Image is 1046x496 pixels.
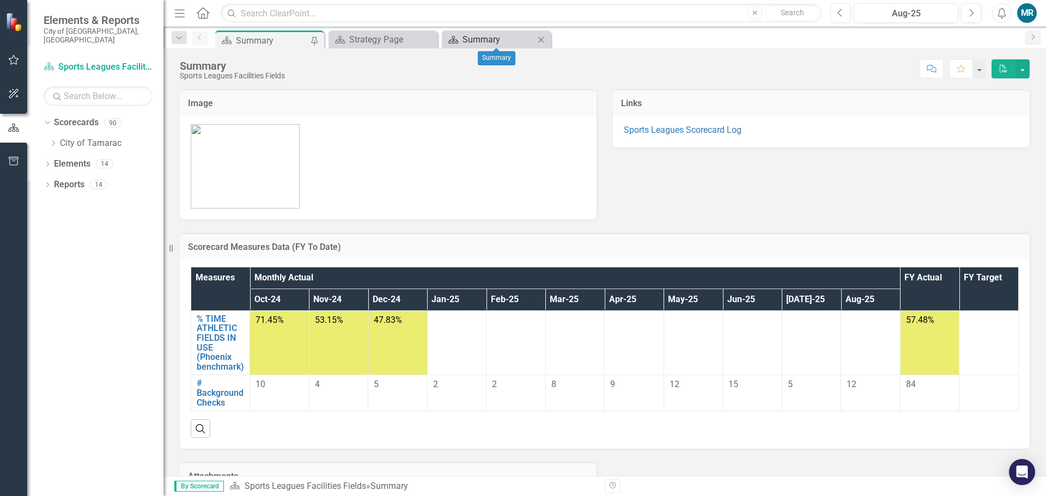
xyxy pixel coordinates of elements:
div: 90 [104,118,121,127]
a: # Background Checks [197,378,244,407]
div: Summary [180,60,285,72]
button: Aug-25 [854,3,958,23]
div: Summary [478,51,515,65]
span: By Scorecard [174,481,224,492]
small: City of [GEOGRAPHIC_DATA], [GEOGRAPHIC_DATA] [44,27,153,45]
div: Summary [370,481,408,491]
a: Sports Leagues Facilities Fields [44,61,153,74]
h3: Image [188,99,588,108]
div: Open Intercom Messenger [1009,459,1035,485]
span: 9 [610,379,615,389]
img: ClearPoint Strategy [5,13,25,32]
div: » [229,480,597,493]
span: 4 [315,379,320,389]
span: 10 [256,379,265,389]
span: 5 [788,379,793,389]
span: 71.45% [256,315,284,325]
a: Reports [54,179,84,191]
input: Search ClearPoint... [221,4,822,23]
a: % TIME ATHLETIC FIELDS IN USE (Phoenix benchmark) [197,314,244,372]
h3: Links [621,99,1021,108]
div: 14 [96,160,113,169]
span: 8 [551,379,556,389]
span: Elements & Reports [44,14,153,27]
span: 12 [847,379,856,389]
h3: Scorecard Measures Data (FY To Date) [188,242,1021,252]
span: 2 [433,379,438,389]
a: Elements [54,158,90,170]
td: Double-Click to Edit Right Click for Context Menu [191,310,250,375]
a: Sports Leagues Facilities Fields [245,481,366,491]
a: Scorecards [54,117,99,129]
div: Aug-25 [858,7,954,20]
button: Search [765,5,819,21]
span: 5 [374,379,379,389]
span: 15 [728,379,738,389]
span: 47.83% [374,315,402,325]
span: 84 [906,379,916,389]
a: Sports Leagues Scorecard Log [624,125,741,135]
div: Summary [463,33,534,46]
input: Search Below... [44,87,153,106]
a: Summary [445,33,534,46]
div: Summary [236,34,308,47]
div: Sports Leagues Facilities Fields [180,72,285,80]
span: 57.48% [906,315,934,325]
td: Double-Click to Edit Right Click for Context Menu [191,375,250,411]
span: 12 [670,379,679,389]
div: 14 [90,180,107,189]
button: MR [1017,3,1037,23]
div: Strategy Page [349,33,435,46]
h3: Attachments [188,471,588,481]
span: 2 [492,379,497,389]
span: Search [781,8,804,17]
a: City of Tamarac [60,137,163,150]
a: Strategy Page [331,33,435,46]
span: 53.15% [315,315,343,325]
